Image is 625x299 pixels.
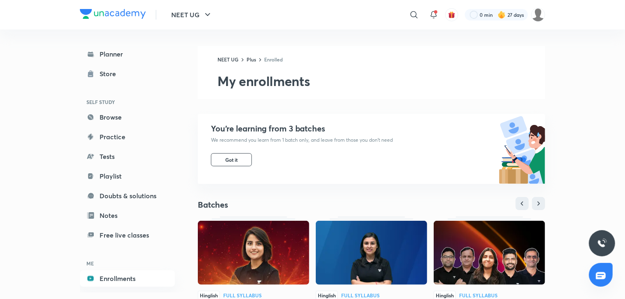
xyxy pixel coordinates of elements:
[80,256,175,270] h6: ME
[80,188,175,204] a: Doubts & solutions
[448,11,455,18] img: avatar
[80,207,175,224] a: Notes
[459,293,498,298] div: Full Syllabus
[341,293,380,298] div: Full Syllabus
[80,168,175,184] a: Playlist
[597,238,607,248] img: ttu
[80,95,175,109] h6: SELF STUDY
[316,221,427,285] img: Thumbnail
[498,11,506,19] img: streak
[80,227,175,243] a: Free live classes
[531,8,545,22] img: Tanya Kumari
[499,114,545,184] img: batch
[211,137,393,143] p: We recommend you learn from 1 batch only, and leave from those you don’t need
[445,8,458,21] button: avatar
[225,156,238,163] span: Got it
[247,56,256,63] a: Plus
[80,46,175,62] a: Planner
[223,293,262,298] div: Full Syllabus
[198,199,371,210] h4: Batches
[80,129,175,145] a: Practice
[211,153,252,166] button: Got it
[80,66,175,82] a: Store
[80,9,146,21] a: Company Logo
[80,270,175,287] a: Enrollments
[217,56,238,63] a: NEET UG
[80,9,146,19] img: Company Logo
[264,56,283,63] a: Enrolled
[100,69,121,79] div: Store
[434,221,545,285] img: Thumbnail
[166,7,217,23] button: NEET UG
[80,109,175,125] a: Browse
[80,148,175,165] a: Tests
[211,124,393,134] h4: You’re learning from 3 batches
[217,73,545,89] h2: My enrollments
[198,221,309,285] img: Thumbnail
